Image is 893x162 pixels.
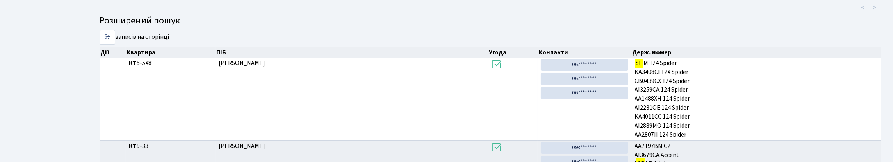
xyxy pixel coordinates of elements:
h4: Розширений пошук [100,15,881,27]
th: Угода [488,47,538,58]
span: M 124 Spider КА3408CI 124 Spider СВ0439СХ 124 Spider АІ3259СА 124 Spider AA1488XH 124 Spider АІ22... [635,59,878,137]
select: записів на сторінці [100,30,115,45]
th: Контакти [538,47,631,58]
b: КТ [129,142,137,150]
span: [PERSON_NAME] [219,59,265,67]
th: ПІБ [216,47,488,58]
span: 5-548 [129,59,212,68]
span: 9-33 [129,142,212,151]
b: КТ [129,59,137,67]
th: Держ. номер [631,47,881,58]
label: записів на сторінці [100,30,169,45]
span: [PERSON_NAME] [219,142,265,150]
mark: SE [635,58,643,68]
th: Квартира [126,47,216,58]
th: Дії [100,47,126,58]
